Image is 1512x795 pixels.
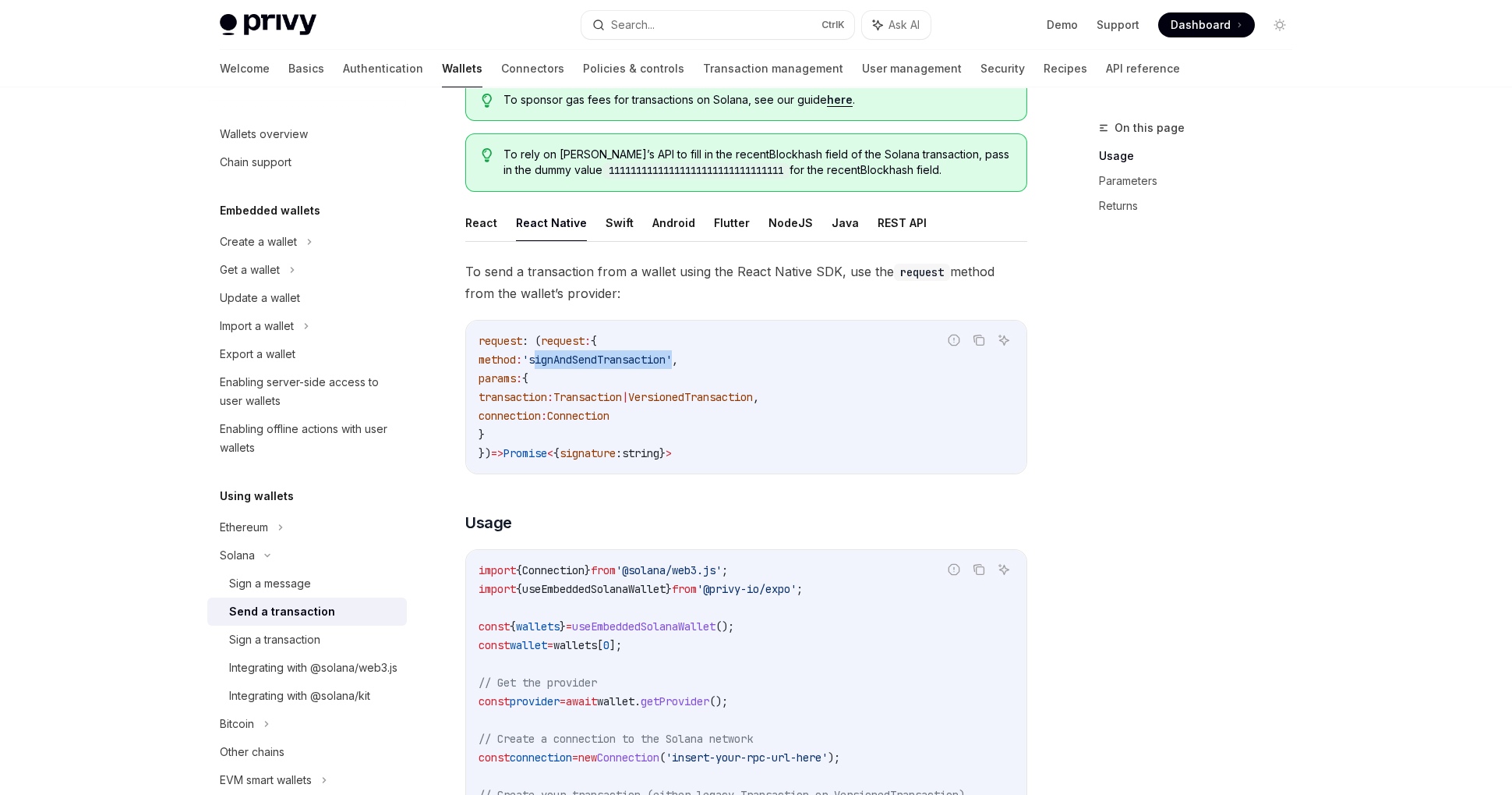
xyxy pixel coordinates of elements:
span: const [479,619,510,634]
svg: Tip [482,148,493,162]
span: wallets [516,619,560,634]
div: Enabling server-side access to user wallets [220,373,397,410]
a: Security [980,50,1025,87]
span: // Create a connection to the Solana network [479,732,753,746]
a: Integrating with @solana/web3.js [207,654,407,682]
span: Ctrl K [821,19,845,31]
div: Wallets overview [220,125,308,144]
span: { [522,371,528,385]
span: { [510,619,516,634]
div: Other chains [220,743,284,761]
span: Connection [522,563,585,577]
div: Get a wallet [220,261,280,279]
span: wallet [510,638,547,652]
span: Promise [503,446,547,460]
a: Send a transaction [207,598,407,626]
code: 11111111111111111111111111111111 [602,163,790,179]
span: < [547,446,553,460]
button: Swift [606,204,634,241]
span: = [560,694,566,708]
a: Enabling server-side access to user wallets [207,368,407,415]
span: | [622,390,628,404]
span: To sponsor gas fees for transactions on Solana, see our guide . [503,92,1011,108]
a: Enabling offline actions with user wallets [207,415,407,462]
span: await [566,694,597,708]
h5: Embedded wallets [220,201,320,220]
a: Connectors [501,50,564,87]
a: Export a wallet [207,340,407,368]
span: On this page [1115,119,1185,137]
button: Ask AI [862,11,931,39]
a: Parameters [1099,169,1305,193]
span: } [585,563,591,577]
div: Chain support [220,153,291,172]
span: : [616,446,622,460]
button: Flutter [714,204,750,241]
div: Create a wallet [220,232,297,251]
button: REST API [878,204,927,241]
a: Dashboard [1158,12,1255,37]
span: } [666,582,672,596]
a: Integrating with @solana/kit [207,682,407,710]
a: Sign a transaction [207,626,407,654]
span: To send a transaction from a wallet using the React Native SDK, use the method from the wallet’s ... [465,261,1027,304]
a: Wallets overview [207,120,407,148]
span: > [666,446,672,460]
span: => [491,446,503,460]
span: . [634,694,641,708]
span: { [553,446,560,460]
span: : [585,334,591,348]
span: useEmbeddedSolanaWallet [522,582,666,596]
button: Toggle dark mode [1267,12,1292,37]
span: request [541,334,585,348]
button: React Native [516,204,587,241]
span: } [659,446,666,460]
a: Policies & controls [583,50,684,87]
span: : [547,390,553,404]
div: Send a transaction [229,602,335,621]
span: 'insert-your-rpc-url-here' [666,751,828,765]
a: Wallets [442,50,482,87]
span: = [547,638,553,652]
div: Enabling offline actions with user wallets [220,420,397,457]
span: = [572,751,578,765]
span: const [479,694,510,708]
button: Ask AI [994,330,1014,350]
button: Report incorrect code [944,330,964,350]
span: Ask AI [888,17,920,33]
button: Ask AI [994,559,1014,580]
button: Report incorrect code [944,559,964,580]
svg: Tip [482,94,493,108]
div: Solana [220,546,255,565]
button: Java [832,204,859,241]
button: Android [652,204,695,241]
span: Connection [597,751,659,765]
div: EVM smart wallets [220,771,312,790]
span: request [479,334,522,348]
a: Welcome [220,50,270,87]
span: , [753,390,759,404]
span: }) [479,446,491,460]
h5: Using wallets [220,487,294,506]
span: params [479,371,516,385]
div: Search... [611,16,655,34]
span: from [672,582,697,596]
a: Other chains [207,738,407,766]
span: import [479,582,516,596]
span: ); [828,751,840,765]
span: // Get the provider [479,676,597,690]
a: Returns [1099,193,1305,218]
span: const [479,638,510,652]
div: Integrating with @solana/web3.js [229,658,397,677]
a: Usage [1099,144,1305,169]
span: (); [715,619,734,634]
span: provider [510,694,560,708]
a: User management [862,50,962,87]
span: : [516,353,522,367]
button: React [465,204,497,241]
span: '@privy-io/expo' [697,582,797,596]
a: Chain support [207,148,407,176]
span: ; [722,563,728,577]
span: { [516,582,522,596]
div: Sign a transaction [229,630,320,649]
